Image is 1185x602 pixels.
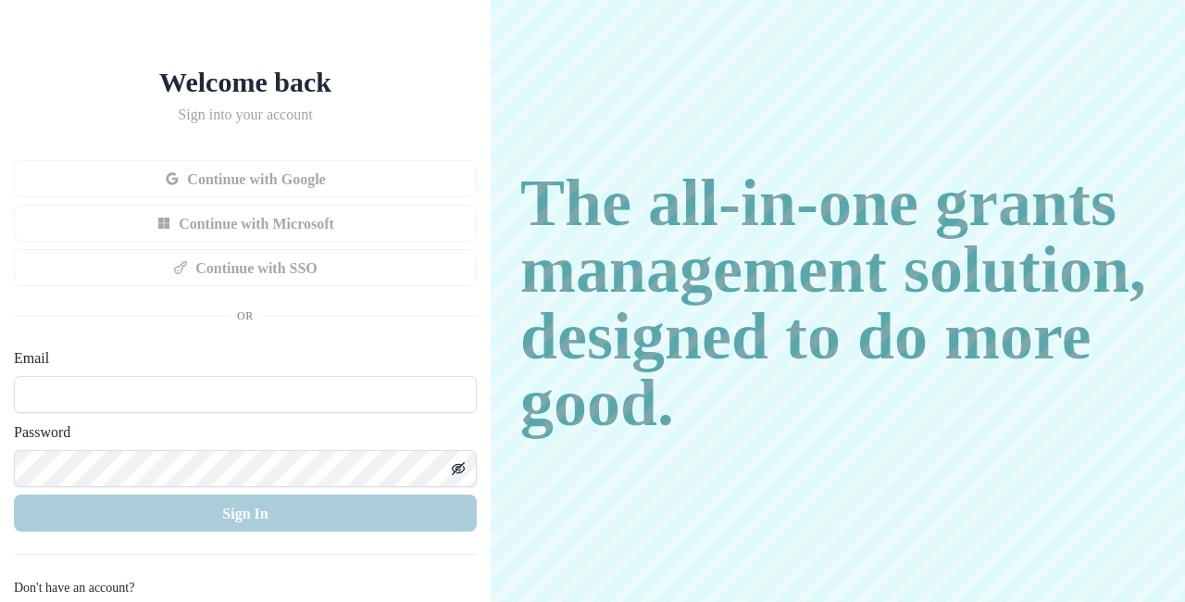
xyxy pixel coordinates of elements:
[14,106,477,123] h2: Sign into your account
[14,65,477,98] h1: Welcome back
[14,420,466,443] label: Password
[14,160,477,197] button: Continue with Google
[443,454,473,483] button: Toggle password visibility
[14,205,477,242] button: Continue with Microsoft
[14,577,134,596] p: Don't have an account?
[14,249,477,286] button: Continue with SSO
[14,346,466,369] label: Email
[14,495,477,532] button: Sign In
